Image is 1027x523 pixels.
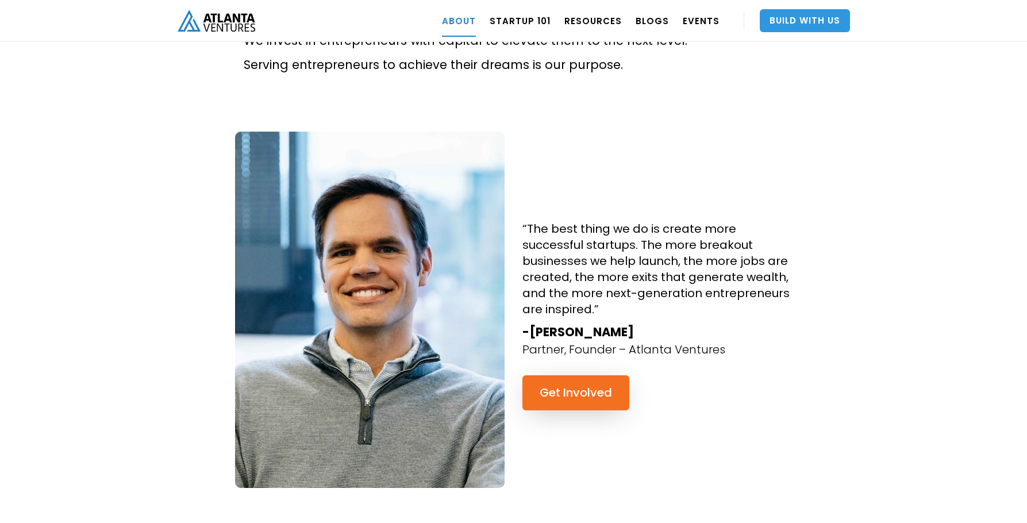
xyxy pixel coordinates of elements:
[760,9,850,32] a: Build With Us
[442,5,476,37] a: ABOUT
[235,132,505,488] img: David Cummings Image
[522,221,793,317] h4: “The best thing we do is create more successful startups. The more breakout businesses we help la...
[636,5,669,37] a: BLOGS
[522,341,725,358] p: Partner, Founder – Atlanta Ventures
[683,5,720,37] a: EVENTS
[522,324,634,340] strong: -[PERSON_NAME]
[490,5,551,37] a: Startup 101
[244,56,784,74] p: Serving entrepreneurs to achieve their dreams is our purpose.
[522,375,629,410] a: Get Involved
[564,5,622,37] a: RESOURCES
